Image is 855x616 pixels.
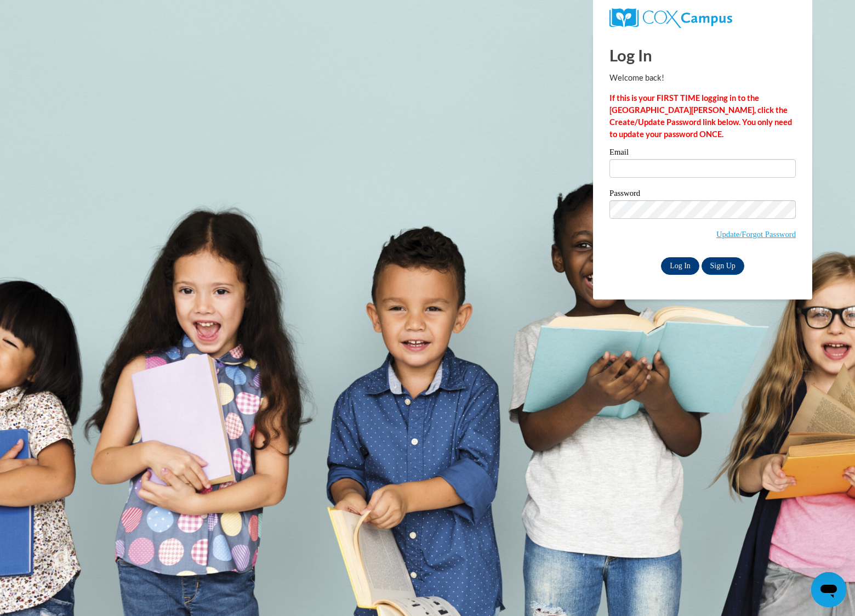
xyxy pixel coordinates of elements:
[609,8,796,28] a: COX Campus
[761,544,846,568] iframe: Message from company
[609,189,796,200] label: Password
[811,572,846,607] iframe: Button to launch messaging window
[609,8,732,28] img: COX Campus
[716,230,796,239] a: Update/Forgot Password
[609,72,796,84] p: Welcome back!
[702,257,744,275] a: Sign Up
[661,257,699,275] input: Log In
[609,148,796,159] label: Email
[609,93,792,139] strong: If this is your FIRST TIME logging in to the [GEOGRAPHIC_DATA][PERSON_NAME], click the Create/Upd...
[609,44,796,66] h1: Log In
